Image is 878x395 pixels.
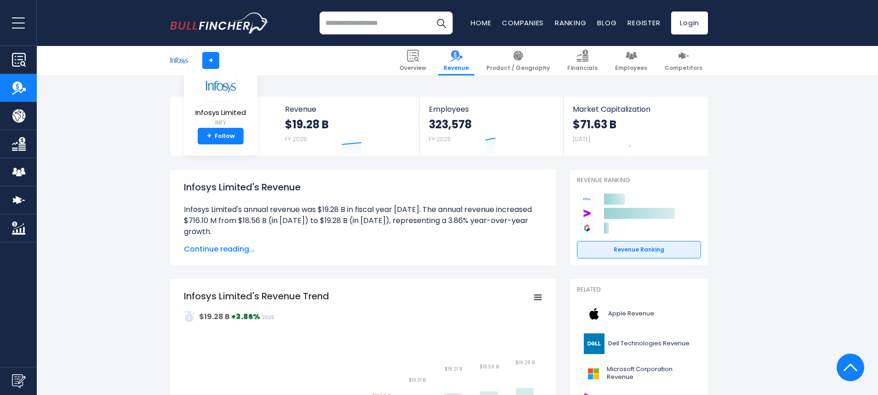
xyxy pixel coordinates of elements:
a: Market Capitalization $71.63 B [DATE] [564,97,707,156]
span: Employees [615,64,647,72]
a: Competitors [659,46,708,75]
a: Overview [394,46,432,75]
a: Ranking [555,18,586,28]
a: Companies [502,18,544,28]
small: [DATE] [573,135,590,143]
span: Market Capitalization [573,105,698,114]
a: Blog [597,18,616,28]
small: INFY [195,119,246,127]
img: AAPL logo [582,303,605,324]
span: 2025 [262,314,274,321]
span: Continue reading... [184,244,542,255]
img: Accenture plc competitors logo [582,208,593,219]
strong: $71.63 B [573,117,616,132]
h1: Infosys Limited's Revenue [184,180,542,194]
span: Overview [399,64,426,72]
img: Genpact Limited competitors logo [582,223,593,234]
img: DELL logo [582,333,605,354]
a: Financials [562,46,603,75]
strong: 323,578 [429,117,472,132]
text: $16.31 B [409,377,426,384]
span: Competitors [665,64,702,72]
a: Home [471,18,491,28]
a: +Follow [198,128,244,144]
img: Infosys Limited competitors logo [582,194,593,205]
a: Dell Technologies Revenue [577,331,701,356]
text: $18.21 B [445,366,462,372]
strong: $19.28 B [199,311,230,322]
text: $19.28 B [515,359,535,366]
a: Revenue Ranking [577,241,701,258]
span: Employees [429,105,553,114]
a: Revenue $19.28 B FY 2025 [276,97,420,156]
a: Revenue [438,46,474,75]
span: Revenue [444,64,469,72]
strong: $19.28 B [285,117,329,132]
a: Infosys Limited INFY [195,71,246,128]
li: Infosys Limited's annual revenue was $19.28 B in fiscal year [DATE]. The annual revenue increased... [184,204,542,237]
a: Go to homepage [170,12,269,34]
span: Product / Geography [486,64,550,72]
img: bullfincher logo [170,12,269,34]
strong: + [207,132,211,140]
a: Login [671,11,708,34]
a: Employees 323,578 FY 2025 [420,97,563,156]
p: Related [577,286,701,294]
small: FY 2025 [285,135,307,143]
a: Product / Geography [481,46,555,75]
img: INFY logo [171,52,188,69]
text: $18.56 B [479,363,499,370]
img: MSFT logo [582,363,604,384]
span: Infosys Limited [195,109,246,117]
p: Revenue Ranking [577,177,701,184]
span: Revenue [285,105,410,114]
img: INFY logo [205,71,237,102]
button: Search [430,11,453,34]
span: Financials [567,64,598,72]
a: Microsoft Corporation Revenue [577,361,701,386]
strong: +3.86% [231,311,260,322]
small: FY 2025 [429,135,451,143]
tspan: Infosys Limited's Revenue Trend [184,290,329,303]
img: addasd [184,311,195,322]
a: Employees [610,46,653,75]
a: Apple Revenue [577,301,701,326]
a: + [202,52,219,69]
a: Register [627,18,660,28]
